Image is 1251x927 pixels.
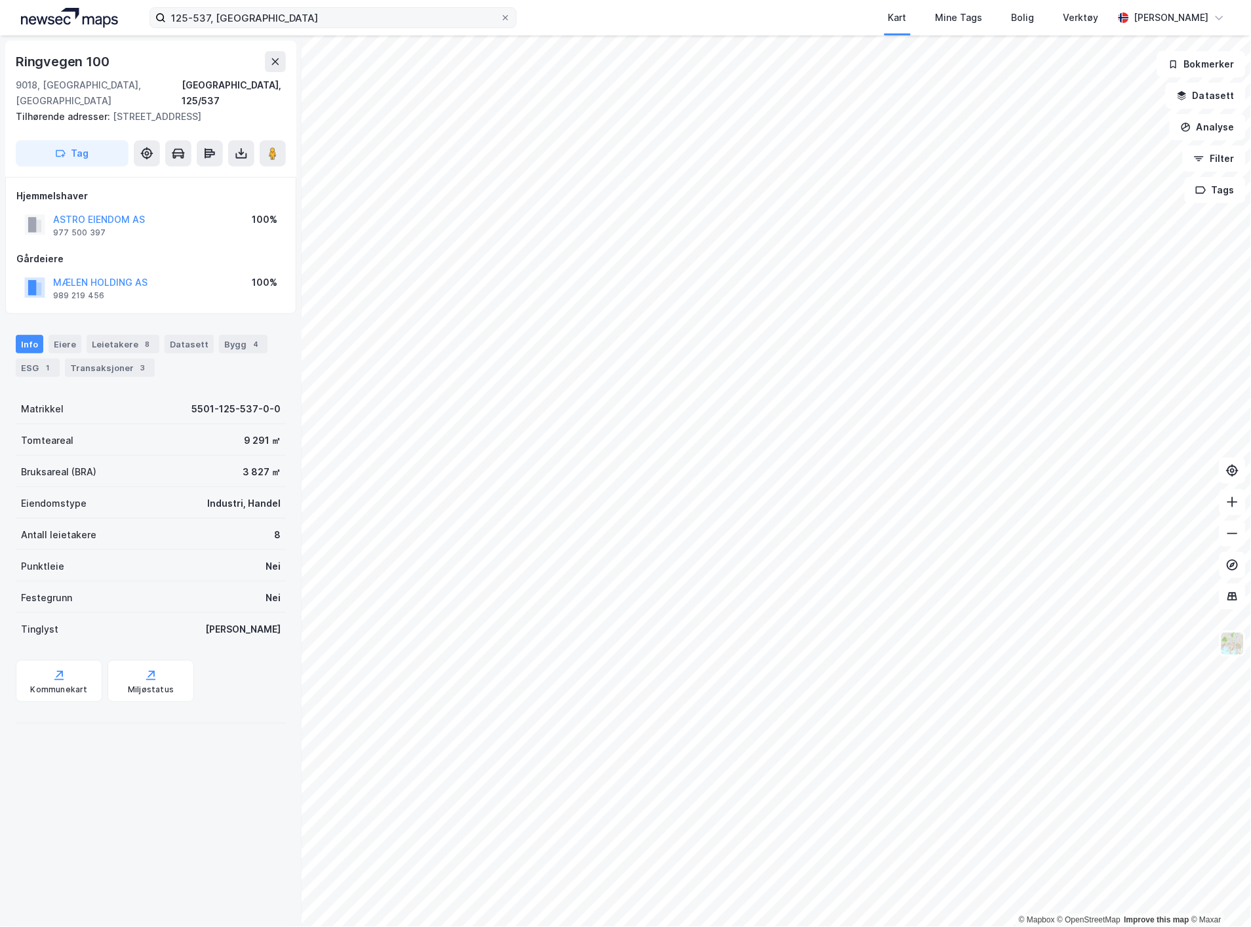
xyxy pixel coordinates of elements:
div: Eiere [49,335,81,353]
button: Bokmerker [1157,51,1246,77]
div: 5501-125-537-0-0 [191,401,281,417]
a: OpenStreetMap [1058,916,1121,925]
a: Improve this map [1124,916,1189,925]
button: Tags [1185,177,1246,203]
div: 3 [136,361,149,374]
div: 8 [274,527,281,543]
div: Info [16,335,43,353]
div: [GEOGRAPHIC_DATA], 125/537 [182,77,286,109]
div: Datasett [165,335,214,353]
button: Analyse [1170,114,1246,140]
div: 977 500 397 [53,227,106,238]
div: Mine Tags [936,10,983,26]
div: Bygg [219,335,268,353]
div: 9018, [GEOGRAPHIC_DATA], [GEOGRAPHIC_DATA] [16,77,182,109]
div: 989 219 456 [53,290,104,301]
div: 8 [141,338,154,351]
button: Tag [16,140,129,167]
div: Tinglyst [21,621,58,637]
iframe: Chat Widget [1185,864,1251,927]
div: [PERSON_NAME] [205,621,281,637]
div: Miljøstatus [128,684,174,695]
div: Gårdeiere [16,251,285,267]
div: Antall leietakere [21,527,96,543]
button: Datasett [1166,83,1246,109]
div: Leietakere [87,335,159,353]
div: Nei [266,559,281,574]
div: Tomteareal [21,433,73,448]
a: Mapbox [1019,916,1055,925]
div: 100% [252,275,277,290]
input: Søk på adresse, matrikkel, gårdeiere, leietakere eller personer [166,8,500,28]
div: Industri, Handel [207,496,281,511]
div: Kart [888,10,907,26]
div: 100% [252,212,277,227]
span: Tilhørende adresser: [16,111,113,122]
div: Verktøy [1063,10,1099,26]
div: Punktleie [21,559,64,574]
div: Kontrollprogram for chat [1185,864,1251,927]
div: 3 827 ㎡ [243,464,281,480]
div: Kommunekart [30,684,87,695]
div: Bruksareal (BRA) [21,464,96,480]
div: Hjemmelshaver [16,188,285,204]
div: Ringvegen 100 [16,51,111,72]
img: Z [1220,631,1245,656]
div: ESG [16,359,60,377]
div: Festegrunn [21,590,72,606]
div: Transaksjoner [65,359,155,377]
button: Filter [1183,146,1246,172]
div: 1 [41,361,54,374]
div: Nei [266,590,281,606]
div: Bolig [1012,10,1035,26]
div: [STREET_ADDRESS] [16,109,275,125]
div: [PERSON_NAME] [1134,10,1209,26]
div: Matrikkel [21,401,64,417]
img: logo.a4113a55bc3d86da70a041830d287a7e.svg [21,8,118,28]
div: 9 291 ㎡ [244,433,281,448]
div: 4 [249,338,262,351]
div: Eiendomstype [21,496,87,511]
